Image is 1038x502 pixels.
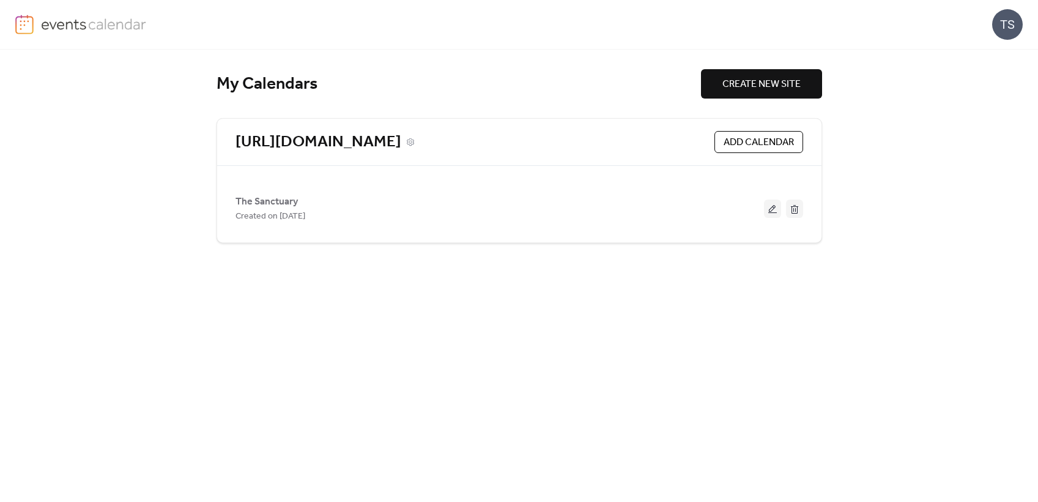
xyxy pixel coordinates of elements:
[714,131,803,153] button: ADD CALENDAR
[235,195,298,209] span: The Sanctuary
[701,69,822,99] button: CREATE NEW SITE
[235,209,305,224] span: Created on [DATE]
[41,15,147,33] img: logo-type
[722,77,801,92] span: CREATE NEW SITE
[724,135,794,150] span: ADD CALENDAR
[992,9,1023,40] div: TS
[235,132,401,152] a: [URL][DOMAIN_NAME]
[217,73,701,95] div: My Calendars
[235,198,298,205] a: The Sanctuary
[15,15,34,34] img: logo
